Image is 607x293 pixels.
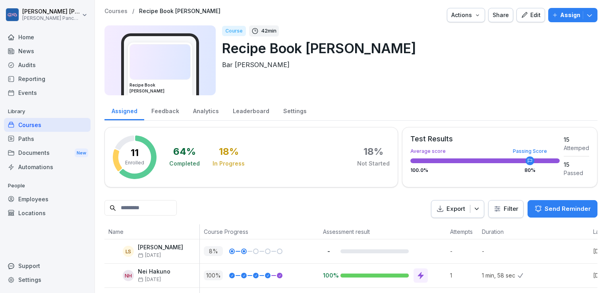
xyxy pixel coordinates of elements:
[138,277,161,282] span: [DATE]
[513,149,547,154] div: Passing Score
[4,58,91,72] a: Audits
[516,8,545,22] button: Edit
[4,206,91,220] a: Locations
[482,247,518,255] p: -
[108,227,195,236] p: Name
[431,200,484,218] button: Export
[138,244,183,251] p: [PERSON_NAME]
[169,160,200,168] div: Completed
[4,44,91,58] a: News
[139,8,220,15] a: Recipe Book [PERSON_NAME]
[357,160,390,168] div: Not Started
[545,204,591,213] p: Send Reminder
[482,227,514,236] p: Duration
[276,100,313,120] a: Settings
[130,82,191,94] h3: Recipe Book [PERSON_NAME]
[4,259,91,273] div: Support
[125,159,144,166] p: Enrolled
[493,11,509,19] div: Share
[104,8,128,15] a: Courses
[132,8,134,15] p: /
[186,100,226,120] a: Analytics
[131,148,139,158] p: 11
[123,246,134,257] div: LS
[4,179,91,192] p: People
[204,270,223,280] p: 100 %
[564,144,589,152] div: Attemped
[489,200,523,218] button: Filter
[219,147,239,156] div: 18 %
[138,268,170,275] p: Nei Hakuno
[410,135,560,143] div: Test Results
[450,271,478,280] p: 1
[493,205,518,213] div: Filter
[4,146,91,160] a: DocumentsNew
[410,168,560,173] div: 100.0 %
[4,192,91,206] a: Employees
[528,200,597,218] button: Send Reminder
[4,146,91,160] div: Documents
[204,246,223,256] p: 8 %
[521,11,541,19] div: Edit
[4,105,91,118] p: Library
[323,227,442,236] p: Assessment result
[450,247,478,255] p: -
[4,72,91,86] a: Reporting
[226,100,276,120] a: Leaderboard
[75,148,88,158] div: New
[450,227,474,236] p: Attempts
[222,26,246,36] div: Course
[4,273,91,287] a: Settings
[564,169,589,177] div: Passed
[173,147,196,156] div: 64 %
[447,8,485,22] button: Actions
[548,8,597,22] button: Assign
[4,86,91,100] a: Events
[451,11,481,19] div: Actions
[410,149,560,154] div: Average score
[323,247,334,255] p: -
[144,100,186,120] a: Feedback
[104,100,144,120] a: Assigned
[447,204,465,214] p: Export
[564,135,589,144] div: 15
[261,27,276,35] p: 42 min
[213,160,245,168] div: In Progress
[560,11,580,19] p: Assign
[22,8,80,15] p: [PERSON_NAME] [PERSON_NAME]
[488,8,513,22] button: Share
[482,271,518,280] p: 1 min, 58 sec
[564,160,589,169] div: 15
[4,30,91,44] a: Home
[222,38,591,58] p: Recipe Book [PERSON_NAME]
[323,272,334,279] p: 100%
[204,227,315,236] p: Course Progress
[222,60,591,69] p: Bar [PERSON_NAME]
[138,253,161,258] span: [DATE]
[4,132,91,146] a: Paths
[4,160,91,174] a: Automations
[123,270,134,281] div: NH
[22,15,80,21] p: [PERSON_NAME] Pancakes
[524,168,535,173] div: 80 %
[4,118,91,132] a: Courses
[363,147,383,156] div: 18 %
